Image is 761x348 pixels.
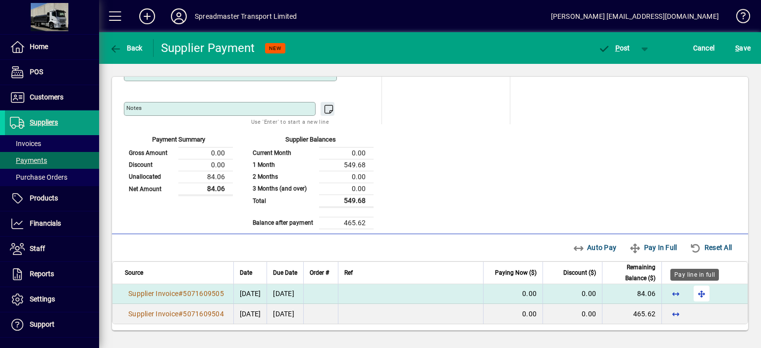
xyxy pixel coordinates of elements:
[5,287,99,312] a: Settings
[109,44,143,52] span: Back
[735,44,739,52] span: S
[128,310,178,318] span: Supplier Invoice
[125,308,227,319] a: Supplier Invoice#5071609504
[248,171,319,183] td: 2 Months
[30,320,54,328] span: Support
[10,156,47,164] span: Payments
[126,104,142,111] mat-label: Notes
[608,262,655,284] span: Remaining Balance ($)
[615,44,620,52] span: P
[582,310,596,318] span: 0.00
[598,44,630,52] span: ost
[522,290,537,298] span: 0.00
[125,267,143,278] span: Source
[5,135,99,152] a: Invoices
[569,239,621,256] button: Auto Pay
[10,173,67,181] span: Purchase Orders
[625,239,681,256] button: Pay In Full
[5,312,99,337] a: Support
[686,239,736,256] button: Reset All
[125,288,227,299] a: Supplier Invoice#5071609505
[30,118,58,126] span: Suppliers
[670,269,719,281] div: Pay line in full
[251,116,329,127] mat-hint: Use 'Enter' to start a new line
[240,267,252,278] span: Date
[582,290,596,298] span: 0.00
[30,43,48,50] span: Home
[178,290,183,298] span: #
[183,290,224,298] span: 5071609505
[273,267,297,278] span: Due Date
[161,40,255,56] div: Supplier Payment
[178,147,233,159] td: 0.00
[178,183,233,195] td: 84.06
[248,217,319,229] td: Balance after payment
[124,124,233,196] app-page-summary-card: Payment Summary
[629,240,677,255] span: Pay In Full
[5,35,99,59] a: Home
[310,267,329,278] span: Order #
[124,171,178,183] td: Unallocated
[248,147,319,159] td: Current Month
[637,290,655,298] span: 84.06
[240,290,261,298] span: [DATE]
[729,2,749,34] a: Knowledge Base
[163,7,195,25] button: Profile
[319,195,374,207] td: 549.68
[633,310,656,318] span: 465.62
[690,240,732,255] span: Reset All
[107,39,145,57] button: Back
[5,152,99,169] a: Payments
[248,195,319,207] td: Total
[267,284,303,304] td: [DATE]
[178,171,233,183] td: 84.06
[124,159,178,171] td: Discount
[124,147,178,159] td: Gross Amount
[5,169,99,186] a: Purchase Orders
[5,262,99,287] a: Reports
[593,39,635,57] button: Post
[5,211,99,236] a: Financials
[178,159,233,171] td: 0.00
[131,7,163,25] button: Add
[693,40,715,56] span: Cancel
[522,310,537,318] span: 0.00
[195,8,297,24] div: Spreadmaster Transport Limited
[30,245,45,252] span: Staff
[319,159,374,171] td: 549.68
[124,135,233,147] div: Payment Summary
[248,159,319,171] td: 1 Month
[344,267,353,278] span: Ref
[30,219,61,227] span: Financials
[495,267,537,278] span: Paying Now ($)
[10,140,41,148] span: Invoices
[248,124,374,229] app-page-summary-card: Supplier Balances
[30,93,63,101] span: Customers
[30,68,43,76] span: POS
[30,194,58,202] span: Products
[5,237,99,261] a: Staff
[30,270,54,278] span: Reports
[248,135,374,147] div: Supplier Balances
[5,60,99,85] a: POS
[319,217,374,229] td: 465.62
[178,310,183,318] span: #
[124,183,178,195] td: Net Amount
[5,186,99,211] a: Products
[563,267,596,278] span: Discount ($)
[5,85,99,110] a: Customers
[733,39,753,57] button: Save
[30,295,55,303] span: Settings
[319,183,374,195] td: 0.00
[267,304,303,324] td: [DATE]
[128,290,178,298] span: Supplier Invoice
[319,171,374,183] td: 0.00
[269,45,281,51] span: NEW
[551,8,719,24] div: [PERSON_NAME] [EMAIL_ADDRESS][DOMAIN_NAME]
[735,40,751,56] span: ave
[240,310,261,318] span: [DATE]
[99,39,154,57] app-page-header-button: Back
[319,147,374,159] td: 0.00
[183,310,224,318] span: 5071609504
[691,39,717,57] button: Cancel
